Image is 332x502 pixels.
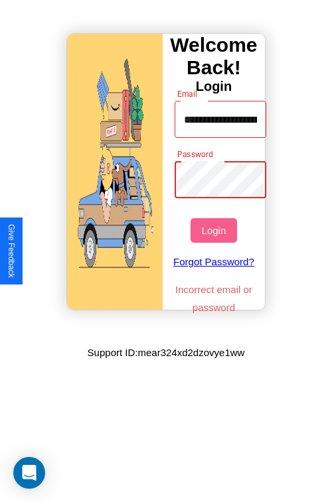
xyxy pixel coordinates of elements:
a: Forgot Password? [168,243,260,281]
div: Open Intercom Messenger [13,457,45,489]
label: Email [177,88,198,99]
label: Password [177,149,212,160]
p: Incorrect email or password [168,281,260,316]
p: Support ID: mear324xd2dzovye1ww [88,344,245,361]
h3: Welcome Back! [163,34,265,79]
img: gif [67,34,163,310]
button: Login [191,218,236,243]
div: Give Feedback [7,224,16,278]
h4: Login [163,79,265,94]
